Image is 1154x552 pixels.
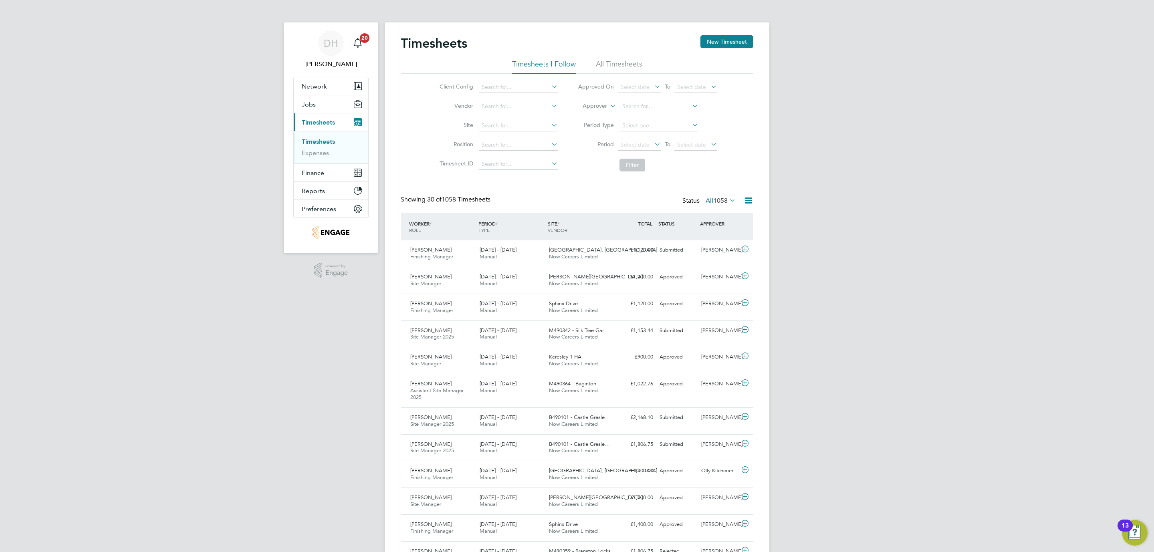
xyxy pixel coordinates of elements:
div: Olly Kitchener [698,464,740,477]
span: [PERSON_NAME] [410,441,452,447]
span: Manual [480,447,497,454]
div: £2,168.10 [615,411,656,424]
span: [PERSON_NAME] [410,300,452,307]
a: DH[PERSON_NAME] [293,30,369,69]
span: [DATE] - [DATE] [480,414,516,421]
span: Manual [480,387,497,394]
div: Submitted [656,244,698,257]
span: Sphinx Drive [549,521,578,528]
span: Site Manager 2025 [410,447,454,454]
span: Now Careers Limited [549,333,598,340]
div: Approved [656,297,698,310]
span: Finishing Manager [410,528,453,534]
span: Jobs [302,101,316,108]
div: Approved [656,270,698,284]
span: [PERSON_NAME] [410,273,452,280]
label: Position [437,141,473,148]
a: Expenses [302,149,329,157]
span: Powered by [325,263,348,270]
span: 20 [360,33,369,43]
nav: Main navigation [284,22,378,253]
li: All Timesheets [596,59,642,74]
div: APPROVER [698,216,740,231]
span: Finance [302,169,324,177]
button: New Timesheet [700,35,753,48]
span: Now Careers Limited [549,307,598,314]
div: PERIOD [476,216,546,237]
span: / [430,220,431,227]
span: [DATE] - [DATE] [480,380,516,387]
span: Assistant Site Manager 2025 [410,387,464,401]
a: Timesheets [302,138,335,145]
span: To [662,81,673,92]
span: Manual [480,333,497,340]
span: Now Careers Limited [549,421,598,427]
label: Approved On [578,83,614,90]
button: Open Resource Center, 13 new notifications [1122,520,1148,546]
input: Search for... [619,101,698,112]
button: Reports [294,182,368,199]
div: £1,500.00 [615,491,656,504]
span: [PERSON_NAME] [410,380,452,387]
span: Manual [480,360,497,367]
label: Client Config [437,83,473,90]
span: Manual [480,528,497,534]
div: 13 [1122,526,1129,536]
span: [DATE] - [DATE] [480,246,516,253]
span: Now Careers Limited [549,253,598,260]
span: [PERSON_NAME] [410,246,452,253]
span: Timesheets [302,119,335,126]
h2: Timesheets [401,35,467,51]
span: Engage [325,270,348,276]
span: 1058 Timesheets [427,195,490,203]
input: Search for... [479,82,558,93]
div: £1,806.75 [615,438,656,451]
span: Site Manager 2025 [410,421,454,427]
div: [PERSON_NAME] [698,438,740,451]
div: Submitted [656,324,698,337]
span: Network [302,83,327,90]
div: Approved [656,491,698,504]
span: [DATE] - [DATE] [480,327,516,334]
div: Submitted [656,411,698,424]
div: Status [682,195,737,207]
span: [DATE] - [DATE] [480,273,516,280]
img: nowcareers-logo-retina.png [313,226,350,239]
span: Manual [480,474,497,481]
input: Search for... [479,159,558,170]
div: Approved [656,518,698,531]
span: [DATE] - [DATE] [480,521,516,528]
span: [PERSON_NAME] [410,521,452,528]
label: Approver [571,102,607,110]
div: £900.00 [615,351,656,364]
span: [GEOGRAPHIC_DATA], [GEOGRAPHIC_DATA] [549,467,657,474]
label: Vendor [437,102,473,109]
span: VENDOR [548,227,567,233]
span: / [496,220,497,227]
div: Approved [656,377,698,391]
div: £1,400.00 [615,518,656,531]
div: £1,120.00 [615,297,656,310]
a: Go to home page [293,226,369,239]
button: Jobs [294,95,368,113]
span: Now Careers Limited [549,528,598,534]
span: Site Manager [410,280,441,287]
span: ROLE [409,227,421,233]
div: WORKER [407,216,476,237]
a: 20 [350,30,366,56]
span: TOTAL [638,220,652,227]
span: Reports [302,187,325,195]
span: DH [324,38,338,48]
div: SITE [546,216,615,237]
span: Finishing Manager [410,474,453,481]
div: £1,153.44 [615,324,656,337]
input: Search for... [479,101,558,112]
span: Now Careers Limited [549,280,598,287]
div: £1,400.00 [615,464,656,477]
span: / [557,220,559,227]
div: [PERSON_NAME] [698,377,740,391]
div: £1,022.76 [615,377,656,391]
span: [PERSON_NAME] [410,327,452,334]
span: B490101 - Castle Gresle… [549,414,610,421]
span: B490101 - Castle Gresle… [549,441,610,447]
